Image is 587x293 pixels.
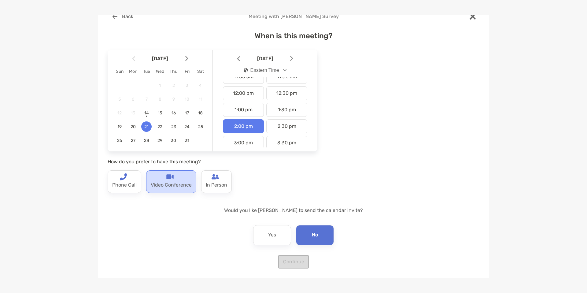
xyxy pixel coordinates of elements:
div: 1:00 pm [223,103,264,117]
span: 2 [168,83,179,88]
span: 30 [168,138,179,143]
span: 22 [155,124,165,129]
span: 6 [128,97,138,102]
img: Arrow icon [290,56,293,61]
span: 24 [182,124,192,129]
p: Phone Call [112,180,137,190]
span: 29 [155,138,165,143]
img: Open dropdown arrow [283,69,287,71]
div: 2:30 pm [266,119,307,133]
p: How do you prefer to have this meeting? [108,158,317,165]
span: 28 [141,138,152,143]
span: [DATE] [136,56,184,61]
p: No [312,230,318,240]
span: 8 [155,97,165,102]
img: type-call [120,173,127,180]
span: 14 [141,110,152,116]
span: 31 [182,138,192,143]
span: 27 [128,138,138,143]
span: 11 [195,97,206,102]
div: 1:30 pm [266,103,307,117]
button: Back [108,10,138,23]
div: 3:00 pm [223,136,264,150]
span: 23 [168,124,179,129]
img: close modal [470,13,476,20]
p: In Person [206,180,227,190]
div: 12:30 pm [266,86,307,100]
span: 19 [114,124,125,129]
img: button icon [113,14,117,19]
span: 3 [182,83,192,88]
span: 12 [114,110,125,116]
div: Tue [140,69,153,74]
span: 4 [195,83,206,88]
span: 15 [155,110,165,116]
span: 17 [182,110,192,116]
p: Yes [268,230,276,240]
button: iconEastern Time [238,63,292,77]
p: Would you like [PERSON_NAME] to send the calendar invite? [108,206,479,214]
span: 21 [141,124,152,129]
span: 10 [182,97,192,102]
div: Wed [153,69,167,74]
div: Eastern Time [244,68,279,73]
span: 13 [128,110,138,116]
img: Arrow icon [185,56,188,61]
span: 26 [114,138,125,143]
img: type-call [166,173,174,180]
div: 3:30 pm [266,136,307,150]
h4: Meeting with [PERSON_NAME] Survey [108,13,479,19]
div: 12:00 pm [223,86,264,100]
span: [DATE] [241,56,289,61]
span: 18 [195,110,206,116]
img: icon [244,68,248,72]
span: 25 [195,124,206,129]
div: Mon [126,69,140,74]
div: 2:00 pm [223,119,264,133]
span: 9 [168,97,179,102]
span: 16 [168,110,179,116]
p: Video Conference [151,180,192,190]
div: Fri [180,69,194,74]
span: 7 [141,97,152,102]
span: 5 [114,97,125,102]
div: Sat [194,69,207,74]
span: 1 [155,83,165,88]
img: Arrow icon [237,56,240,61]
span: 20 [128,124,138,129]
img: Arrow icon [132,56,135,61]
div: Thu [167,69,180,74]
div: Sun [113,69,126,74]
h4: When is this meeting? [108,32,479,40]
img: type-call [212,173,219,180]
